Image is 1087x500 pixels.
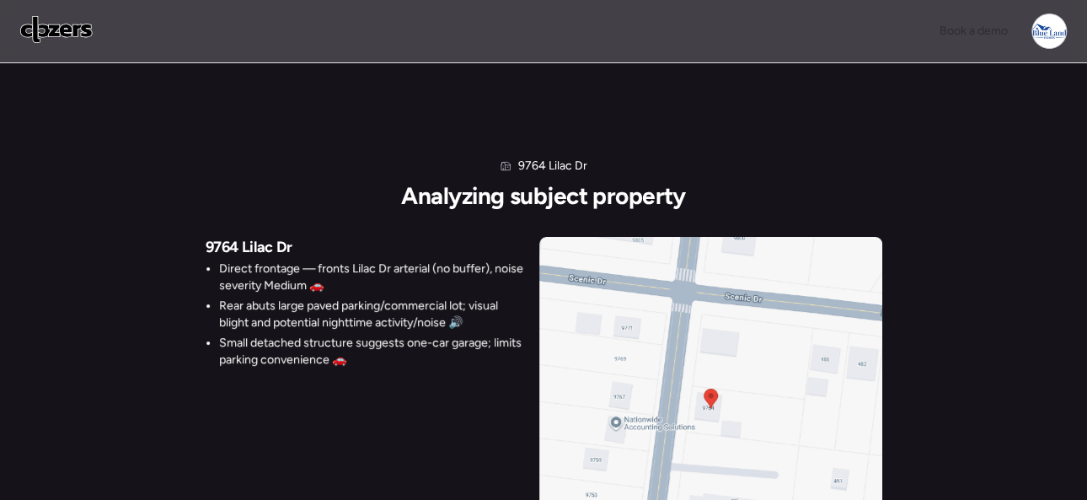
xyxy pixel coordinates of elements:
img: Logo [20,16,93,43]
h1: 9764 Lilac Dr [518,158,587,175]
li: Direct frontage — fronts Lilac Dr arterial (no buffer), noise severity Medium 🚗 [219,261,526,294]
span: Book a demo [940,24,1008,38]
span: 9764 Lilac Dr [206,237,292,257]
li: Small detached structure suggests one-car garage; limits parking convenience 🚗 [219,335,526,368]
li: Rear abuts large paved parking/commercial lot; visual blight and potential nighttime activity/noi... [219,298,526,331]
h2: Analyzing subject property [401,181,685,210]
